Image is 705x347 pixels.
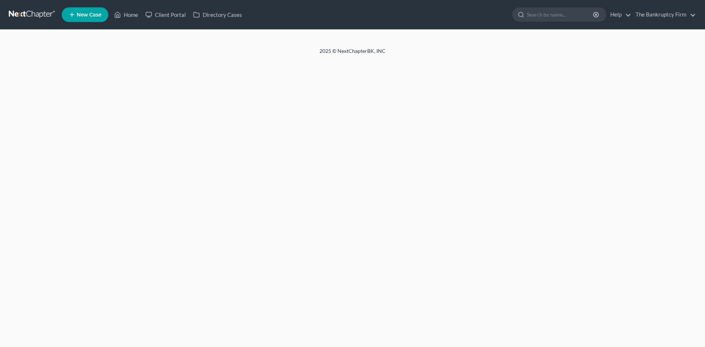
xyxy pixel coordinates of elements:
span: New Case [77,12,101,18]
a: Client Portal [142,8,189,21]
a: The Bankruptcy Firm [632,8,696,21]
div: 2025 © NextChapterBK, INC [143,47,562,61]
input: Search by name... [527,8,594,21]
a: Home [111,8,142,21]
a: Help [607,8,631,21]
a: Directory Cases [189,8,246,21]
